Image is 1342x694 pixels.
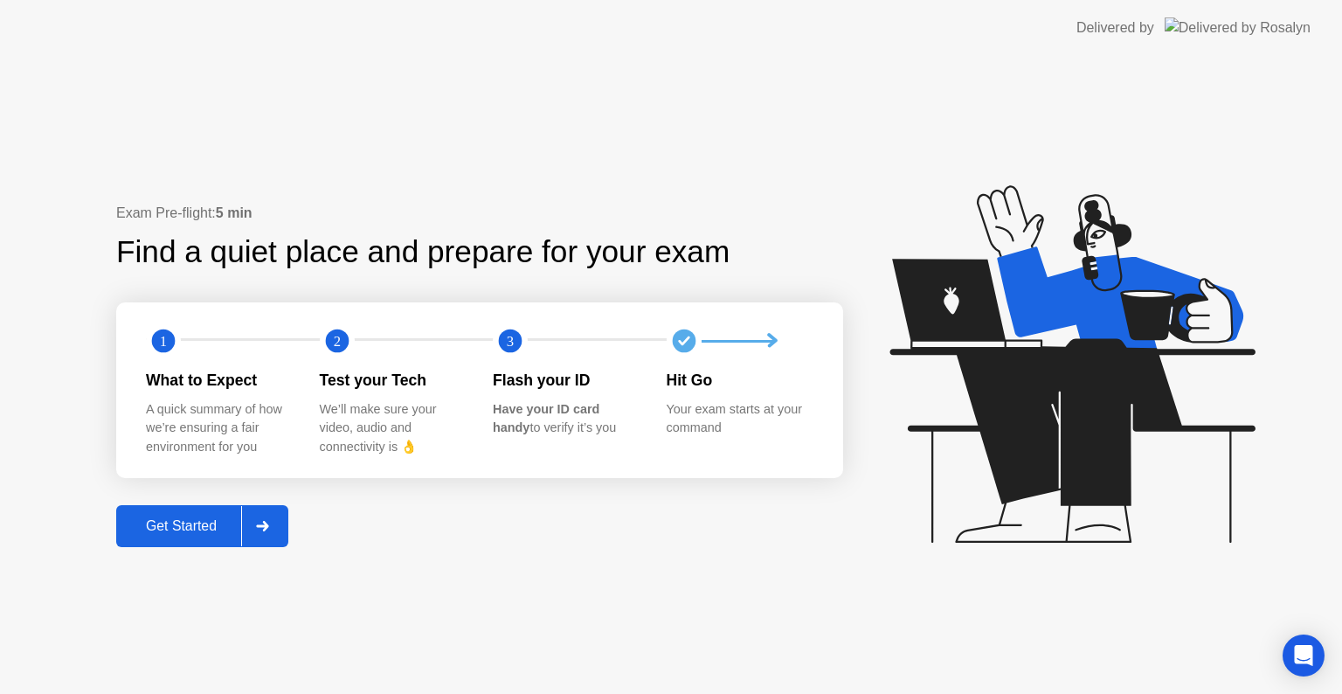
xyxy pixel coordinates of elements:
text: 3 [507,333,514,350]
text: 1 [160,333,167,350]
div: Hit Go [667,369,813,392]
div: What to Expect [146,369,292,392]
div: Open Intercom Messenger [1283,635,1325,677]
div: Test your Tech [320,369,466,392]
div: Exam Pre-flight: [116,203,843,224]
div: We’ll make sure your video, audio and connectivity is 👌 [320,400,466,457]
b: 5 min [216,205,252,220]
div: Flash your ID [493,369,639,392]
div: Your exam starts at your command [667,400,813,438]
img: Delivered by Rosalyn [1165,17,1311,38]
div: to verify it’s you [493,400,639,438]
button: Get Started [116,505,288,547]
div: A quick summary of how we’re ensuring a fair environment for you [146,400,292,457]
b: Have your ID card handy [493,402,599,435]
text: 2 [333,333,340,350]
div: Get Started [121,518,241,534]
div: Find a quiet place and prepare for your exam [116,229,732,275]
div: Delivered by [1076,17,1154,38]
